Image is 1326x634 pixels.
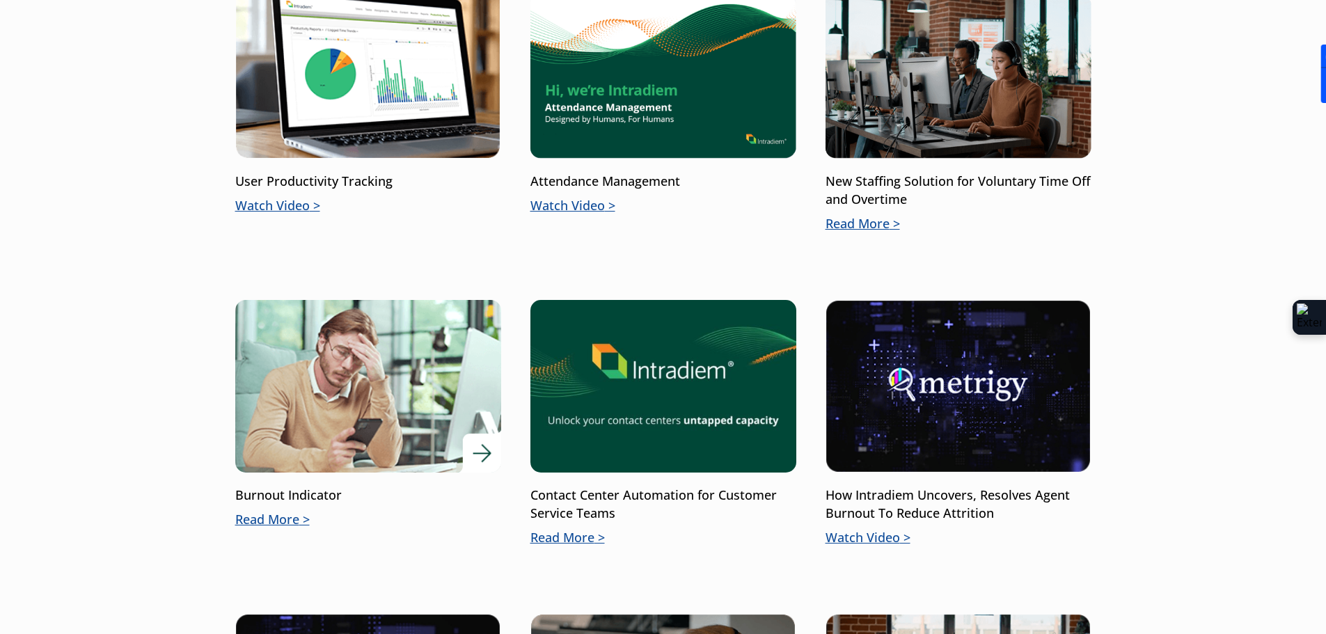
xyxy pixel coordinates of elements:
p: New Staffing Solution for Voluntary Time Off and Overtime [826,173,1091,209]
img: explainer video thumbnail [530,300,796,473]
p: Watch Video [826,529,1091,547]
p: How Intradiem Uncovers, Resolves Agent Burnout To Reduce Attrition [826,486,1091,523]
p: Attendance Management [530,173,796,191]
a: How Intradiem Uncovers, Resolves Agent Burnout To Reduce AttritionWatch Video [826,300,1091,547]
p: Watch Video [235,197,501,215]
a: explainer video thumbnailContact Center Automation for Customer Service TeamsRead More [530,300,796,547]
img: Extension Icon [1297,303,1322,331]
p: Contact Center Automation for Customer Service Teams [530,486,796,523]
p: Burnout Indicator [235,486,501,505]
p: Read More [530,529,796,547]
a: Burnout IndicatorRead More [235,300,501,529]
p: Read More [826,215,1091,233]
p: Read More [235,511,501,529]
p: User Productivity Tracking [235,173,501,191]
p: Watch Video [530,197,796,215]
